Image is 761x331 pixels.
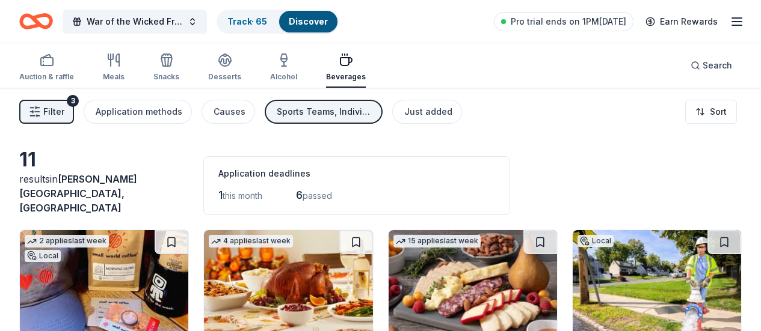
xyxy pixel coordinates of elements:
[19,100,74,124] button: Filter3
[218,189,223,201] span: 1
[19,173,137,214] span: in
[208,72,241,82] div: Desserts
[681,53,742,77] button: Search
[202,100,255,124] button: Causes
[103,72,125,82] div: Meals
[578,235,614,247] div: Local
[638,11,725,32] a: Earn Rewards
[270,48,297,88] button: Alcohol
[63,10,207,34] button: War of the Wicked Friendly 10uC
[19,148,189,172] div: 11
[153,48,179,88] button: Snacks
[710,105,727,119] span: Sort
[25,235,109,247] div: 2 applies last week
[223,190,262,201] span: this month
[393,235,481,247] div: 15 applies last week
[270,72,297,82] div: Alcohol
[96,105,182,119] div: Application methods
[19,72,74,82] div: Auction & raffle
[277,105,373,119] div: Sports Teams, Individuals, Schools
[703,58,732,73] span: Search
[214,105,245,119] div: Causes
[67,95,79,107] div: 3
[217,10,339,34] button: Track· 65Discover
[685,100,737,124] button: Sort
[209,235,293,247] div: 4 applies last week
[227,16,267,26] a: Track· 65
[494,12,633,31] a: Pro trial ends on 1PM[DATE]
[404,105,452,119] div: Just added
[19,173,137,214] span: [PERSON_NAME][GEOGRAPHIC_DATA], [GEOGRAPHIC_DATA]
[19,172,189,215] div: results
[511,14,626,29] span: Pro trial ends on 1PM[DATE]
[19,7,53,35] a: Home
[303,190,332,201] span: passed
[326,48,366,88] button: Beverages
[43,105,64,119] span: Filter
[296,189,303,201] span: 6
[218,166,495,181] div: Application deadlines
[84,100,192,124] button: Application methods
[289,16,328,26] a: Discover
[103,48,125,88] button: Meals
[392,100,462,124] button: Just added
[153,72,179,82] div: Snacks
[208,48,241,88] button: Desserts
[265,100,383,124] button: Sports Teams, Individuals, Schools
[326,72,366,82] div: Beverages
[25,250,61,262] div: Local
[87,14,183,29] span: War of the Wicked Friendly 10uC
[19,48,74,88] button: Auction & raffle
